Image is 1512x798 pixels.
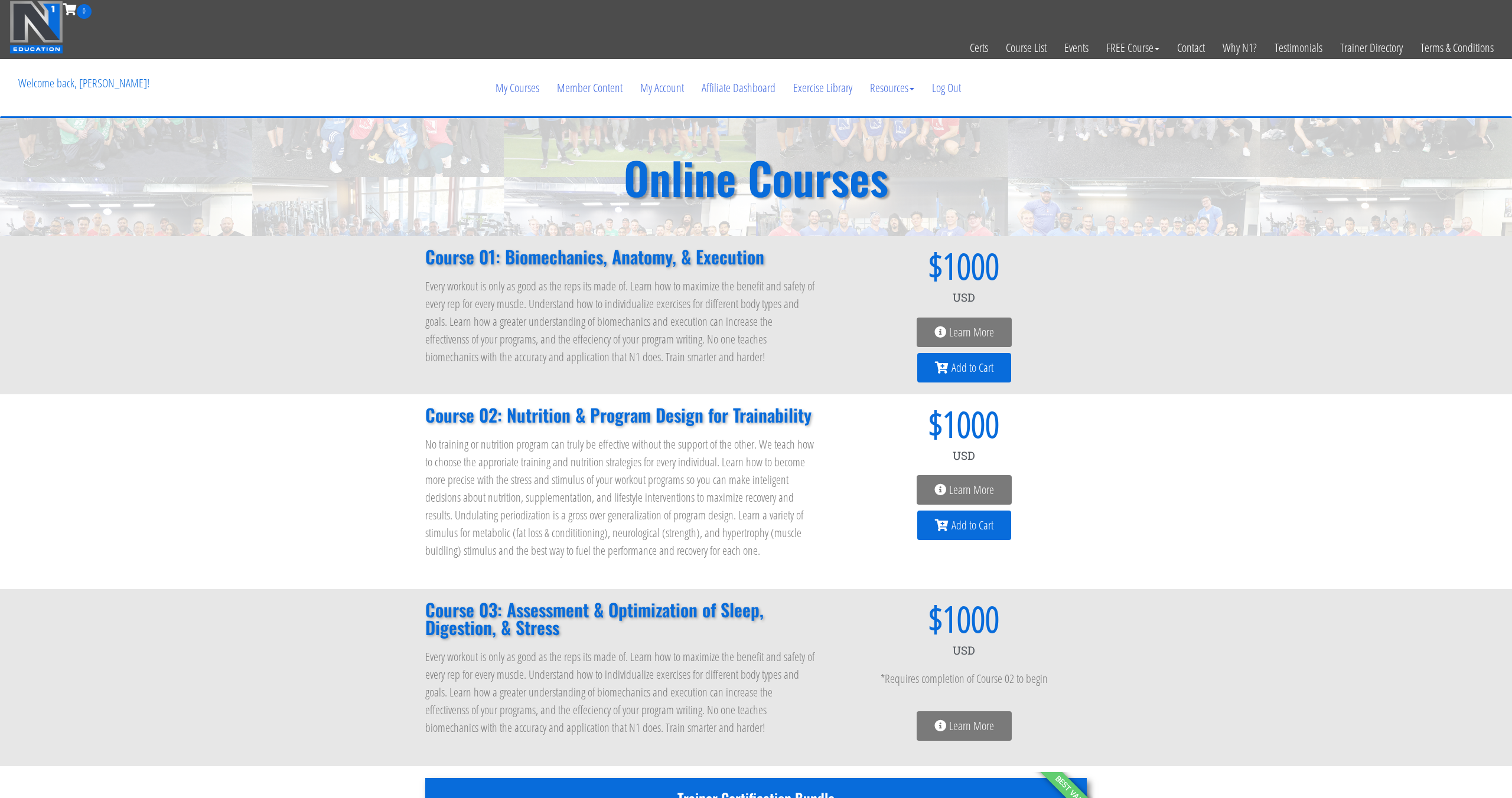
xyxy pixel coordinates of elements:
a: Learn More [917,711,1012,741]
div: USD [841,636,1087,665]
span: 1000 [943,406,999,441]
p: Welcome back, [PERSON_NAME]! [9,60,158,107]
p: Every workout is only as good as the reps its made of. Learn how to maximize the benefit and safe... [425,277,817,366]
a: Events [1055,19,1097,77]
a: My Courses [487,60,548,116]
a: Course List [997,19,1055,77]
a: Terms & Conditions [1412,19,1503,77]
span: $ [841,406,943,441]
a: Testimonials [1266,19,1331,77]
span: Learn More [949,720,994,732]
span: $ [841,601,943,636]
span: Add to Cart [951,519,993,531]
a: Member Content [548,60,631,116]
img: n1-education [9,1,63,54]
span: Learn More [949,326,994,338]
a: Add to Cart [917,511,1011,540]
p: *Requires completion of Course 02 to begin [841,670,1087,688]
p: No training or nutrition program can truly be effective without the support of the other. We teac... [425,436,817,560]
a: 0 [63,1,92,17]
a: Why N1? [1214,19,1266,77]
a: Exercise Library [784,60,861,116]
div: USD [841,441,1087,470]
a: My Account [631,60,693,116]
span: 0 [77,4,92,19]
a: Certs [961,19,997,77]
a: Contact [1168,19,1214,77]
a: Resources [861,60,923,116]
h2: Course 02: Nutrition & Program Design for Trainability [425,406,817,424]
a: Learn More [917,318,1012,347]
p: Every workout is only as good as the reps its made of. Learn how to maximize the benefit and safe... [425,648,817,737]
h2: Course 01: Biomechanics, Anatomy, & Execution [425,248,817,266]
a: Trainer Directory [1331,19,1412,77]
a: FREE Course [1097,19,1168,77]
h2: Online Courses [624,155,888,199]
h2: Course 03: Assessment & Optimization of Sleep, Digestion, & Stress [425,601,817,636]
div: USD [841,283,1087,312]
a: Log Out [923,60,970,116]
span: $ [841,248,943,283]
a: Add to Cart [917,353,1011,382]
a: Learn More [917,475,1012,505]
span: Learn More [949,484,994,496]
span: Add to Cart [951,362,993,374]
span: 1000 [943,601,999,636]
a: Affiliate Dashboard [693,60,784,116]
span: 1000 [943,248,999,283]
